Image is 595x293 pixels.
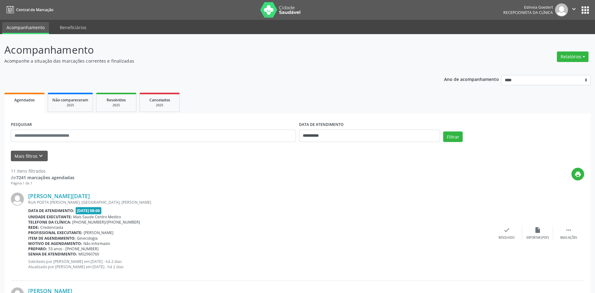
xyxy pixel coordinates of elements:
button: print [571,168,584,180]
button: apps [580,5,591,16]
b: Telefone da clínica: [28,220,71,225]
span: Mais Saude Centro Medico [73,214,121,220]
b: Preparo: [28,246,47,251]
button:  [568,3,580,16]
button: Relatórios [557,51,588,62]
i: insert_drive_file [534,227,541,233]
div: RUA POETA [PERSON_NAME], [GEOGRAPHIC_DATA], [PERSON_NAME] [28,200,491,205]
span: 53 anos - [PHONE_NUMBER] [48,246,99,251]
button: Mais filtroskeyboard_arrow_down [11,151,48,162]
p: Acompanhe a situação das marcações correntes e finalizadas [4,58,415,64]
b: Rede: [28,225,39,230]
p: Ano de acompanhamento [444,75,499,83]
i: check [503,227,510,233]
i: print [575,171,581,178]
b: Data de atendimento: [28,208,74,213]
strong: 7241 marcações agendadas [16,175,74,180]
span: Não compareceram [52,97,88,103]
b: Unidade executante: [28,214,72,220]
span: [PHONE_NUMBER]/[PHONE_NUMBER] [72,220,140,225]
div: Página 1 de 1 [11,181,74,186]
b: Item de agendamento: [28,236,76,241]
p: Acompanhamento [4,42,415,58]
label: DATA DE ATENDIMENTO [299,120,344,130]
img: img [11,193,24,206]
div: de [11,174,74,181]
div: 2025 [101,103,132,108]
span: Central de Marcação [16,7,53,12]
div: Resolvido [499,236,514,240]
b: Motivo de agendamento: [28,241,82,246]
i:  [565,227,572,233]
span: Credenciada [40,225,63,230]
div: 11 itens filtrados [11,168,74,174]
div: 2025 [52,103,88,108]
a: [PERSON_NAME][DATE] [28,193,90,199]
img: img [555,3,568,16]
b: Senha de atendimento: [28,251,77,257]
div: 2025 [144,103,175,108]
i: keyboard_arrow_down [37,153,44,159]
a: Central de Marcação [4,5,53,15]
span: Agendados [14,97,35,103]
b: Profissional executante: [28,230,82,235]
span: Ginecologia [77,236,98,241]
p: Solicitado por [PERSON_NAME] em [DATE] - há 2 dias Atualizado por [PERSON_NAME] em [DATE] - há 2 ... [28,259,491,269]
div: Edineia Goedert [503,5,553,10]
div: Exportar (PDF) [527,236,549,240]
span: M02960760 [78,251,99,257]
div: Mais ações [560,236,577,240]
span: Resolvidos [107,97,126,103]
span: Não informado [83,241,110,246]
span: Cancelados [149,97,170,103]
button: Filtrar [443,131,463,142]
i:  [571,6,577,12]
label: PESQUISAR [11,120,32,130]
span: [DATE] 08:00 [76,207,102,214]
a: Beneficiários [55,22,91,33]
span: Recepcionista da clínica [503,10,553,15]
span: [PERSON_NAME] [84,230,113,235]
a: Acompanhamento [2,22,49,34]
